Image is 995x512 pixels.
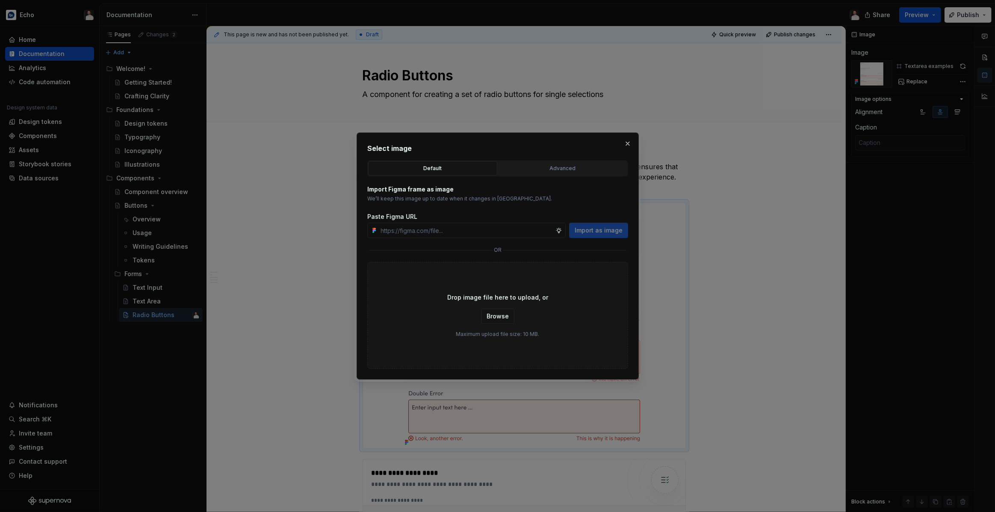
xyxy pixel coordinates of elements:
[447,293,548,302] p: Drop image file here to upload, or
[371,164,494,173] div: Default
[378,223,555,238] input: https://figma.com/file...
[367,212,417,221] label: Paste Figma URL
[481,309,514,324] button: Browse
[367,143,628,153] h2: Select image
[367,195,628,202] p: We’ll keep this image up to date when it changes in [GEOGRAPHIC_DATA].
[367,185,628,194] p: Import Figma frame as image
[456,331,539,338] p: Maximum upload file size: 10 MB.
[501,164,624,173] div: Advanced
[494,247,502,253] p: or
[487,312,509,321] span: Browse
